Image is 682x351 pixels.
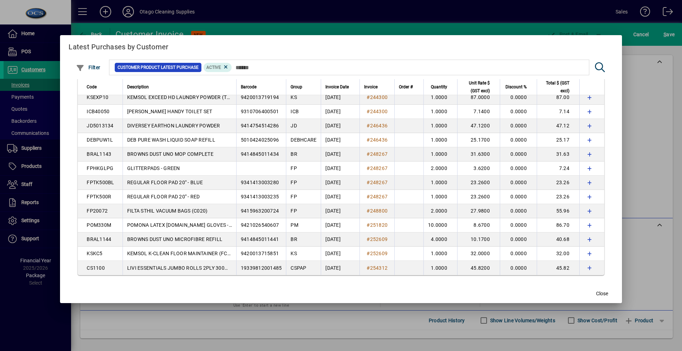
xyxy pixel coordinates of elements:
[321,232,359,247] td: [DATE]
[87,137,113,143] span: DEBPUW1L
[87,109,109,114] span: ICB40050
[537,247,579,261] td: 32.00
[364,136,390,144] a: #246436
[241,123,279,128] span: 9414754514286
[87,94,108,100] span: KSEXP10
[87,151,111,157] span: BRAL1143
[370,109,388,114] span: 244300
[500,119,537,133] td: 0.0000
[505,83,527,91] span: Discount %
[367,194,370,199] span: #
[457,161,500,176] td: 3.6200
[364,221,390,229] a: #251820
[537,147,579,161] td: 31.63
[127,151,213,157] span: BROWNS DUST UNO MOP COMPLETE
[241,208,279,214] span: 9415963200724
[241,194,279,199] span: 9341413003235
[291,94,297,100] span: KS
[370,208,388,214] span: 248800
[241,83,256,91] span: Barcode
[457,147,500,161] td: 31.6300
[591,287,613,300] button: Close
[500,232,537,247] td: 0.0000
[364,108,390,115] a: #244300
[500,91,537,105] td: 0.0000
[325,83,355,91] div: Invoice Date
[500,105,537,119] td: 0.0000
[291,83,302,91] span: Group
[364,249,390,257] a: #252609
[370,236,388,242] span: 252609
[127,194,200,199] span: REGULAR FLOOR PAD 20" - RED
[127,236,222,242] span: BROWNS DUST UNO MICROFIBRE REFILL
[423,133,457,147] td: 1.0000
[504,83,533,91] div: Discount %
[367,94,370,100] span: #
[241,222,279,228] span: 9421026540607
[127,123,220,128] span: DIVERSEY EARTHON LAUNDRY POWDER
[127,137,215,143] span: DEB PURE WASH LIQUID SOAP REFILL
[291,208,297,214] span: FP
[423,91,457,105] td: 1.0000
[500,261,537,275] td: 0.0000
[367,180,370,185] span: #
[537,261,579,275] td: 45.82
[127,265,238,271] span: LIVI ESSENTIALS JUMBO ROLLS 2PLY 300MTRS
[370,94,388,100] span: 244300
[204,63,232,72] mat-chip: Product Activation Status: Active
[500,218,537,232] td: 0.0000
[367,137,370,143] span: #
[457,204,500,218] td: 27.9800
[321,147,359,161] td: [DATE]
[241,83,282,91] div: Barcode
[457,218,500,232] td: 8.6700
[87,251,102,256] span: KSKC5
[367,265,370,271] span: #
[537,232,579,247] td: 40.68
[457,119,500,133] td: 47.1200
[462,79,496,95] div: Unit Rate $ (GST excl)
[367,165,370,171] span: #
[241,180,279,185] span: 9341413003280
[457,247,500,261] td: 32.0000
[241,251,279,256] span: 9420013715851
[87,165,113,171] span: FPHKGLPG
[87,265,105,271] span: CS1100
[367,251,370,256] span: #
[291,222,298,228] span: PM
[321,261,359,275] td: [DATE]
[127,83,232,91] div: Description
[370,251,388,256] span: 252609
[364,83,378,91] span: Invoice
[321,176,359,190] td: [DATE]
[423,247,457,261] td: 1.0000
[457,190,500,204] td: 23.2600
[423,232,457,247] td: 4.0000
[537,190,579,204] td: 23.26
[127,208,208,214] span: FILTA STHIL VACUUM BAGS (C020)
[364,179,390,186] a: #248267
[370,123,388,128] span: 246436
[423,261,457,275] td: 1.0000
[537,91,579,105] td: 87.00
[423,218,457,232] td: 10.0000
[87,236,111,242] span: BRAL1144
[423,105,457,119] td: 1.0000
[87,222,111,228] span: POM330M
[87,123,113,128] span: JD5013134
[364,122,390,130] a: #246436
[541,79,576,95] div: Total $ (GST excl)
[370,265,388,271] span: 254312
[457,232,500,247] td: 10.1700
[457,176,500,190] td: 23.2600
[370,222,388,228] span: 251820
[457,91,500,105] td: 87.0000
[321,247,359,261] td: [DATE]
[423,147,457,161] td: 1.0000
[291,151,297,157] span: BR
[457,133,500,147] td: 25.1700
[500,161,537,176] td: 0.0000
[364,193,390,201] a: #248267
[127,222,234,228] span: POMONA LATEX [DOMAIN_NAME] GLOVES - M
[206,65,221,70] span: Active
